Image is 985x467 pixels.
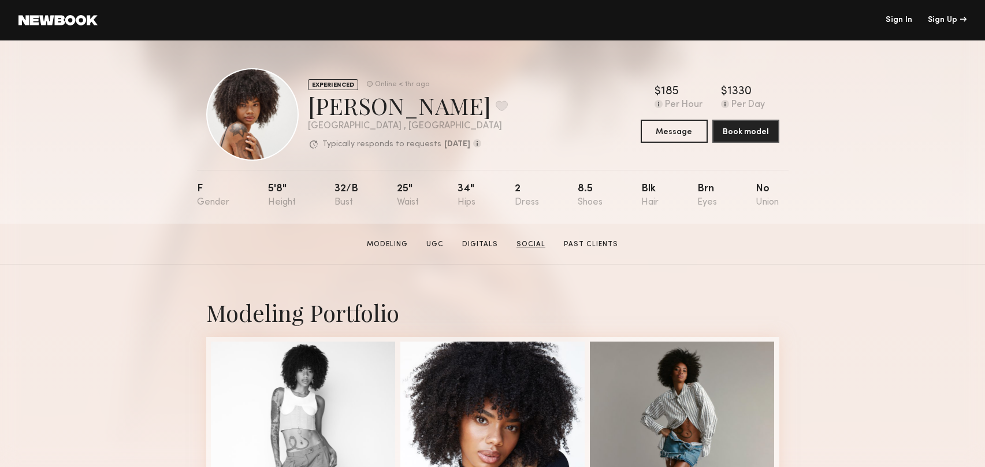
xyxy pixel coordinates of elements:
[712,120,779,143] button: Book model
[512,239,550,250] a: Social
[578,184,603,207] div: 8.5
[641,184,659,207] div: Blk
[206,297,779,328] div: Modeling Portfolio
[515,184,539,207] div: 2
[334,184,358,207] div: 32/b
[458,239,503,250] a: Digitals
[197,184,229,207] div: F
[268,184,296,207] div: 5'8"
[308,90,508,121] div: [PERSON_NAME]
[375,81,429,88] div: Online < 1hr ago
[641,120,708,143] button: Message
[308,79,358,90] div: EXPERIENCED
[322,140,441,149] p: Typically responds to requests
[422,239,448,250] a: UGC
[362,239,412,250] a: Modeling
[697,184,717,207] div: Brn
[727,86,752,98] div: 1330
[665,100,702,110] div: Per Hour
[756,184,779,207] div: No
[886,16,912,24] a: Sign In
[721,86,727,98] div: $
[397,184,419,207] div: 25"
[661,86,679,98] div: 185
[655,86,661,98] div: $
[458,184,475,207] div: 34"
[308,121,508,131] div: [GEOGRAPHIC_DATA] , [GEOGRAPHIC_DATA]
[444,140,470,149] b: [DATE]
[559,239,623,250] a: Past Clients
[928,16,967,24] div: Sign Up
[731,100,765,110] div: Per Day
